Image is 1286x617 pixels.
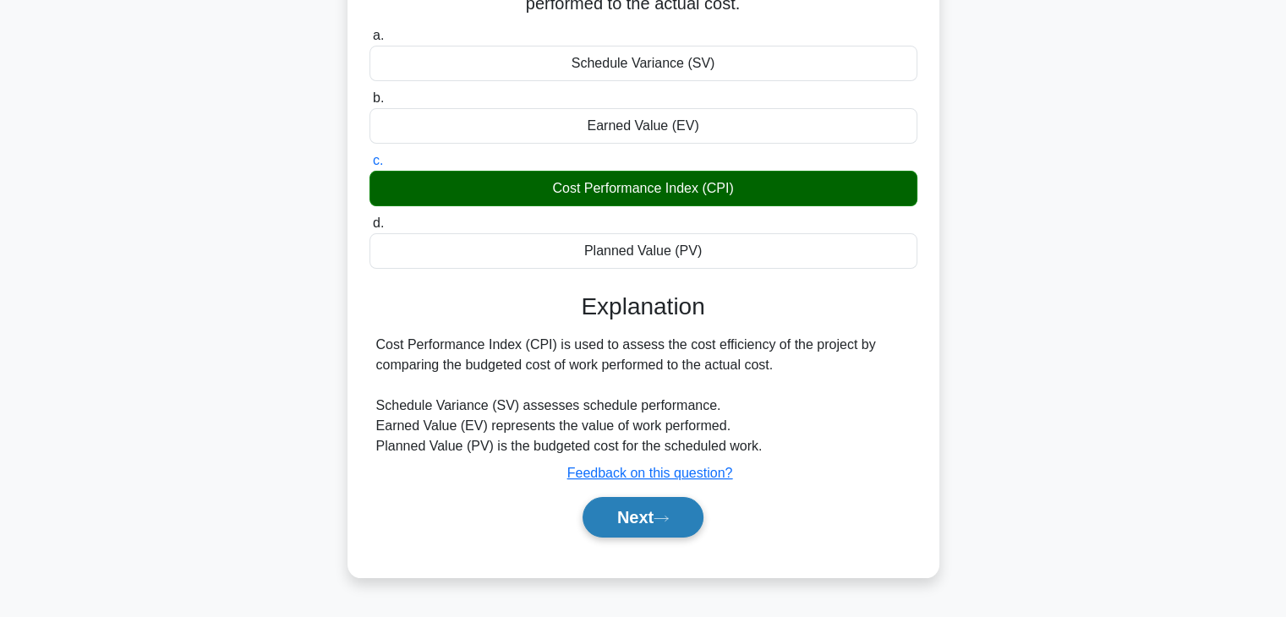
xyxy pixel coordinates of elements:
div: Cost Performance Index (CPI) [369,171,917,206]
button: Next [583,497,703,538]
h3: Explanation [380,292,907,321]
span: a. [373,28,384,42]
a: Feedback on this question? [567,466,733,480]
div: Earned Value (EV) [369,108,917,144]
span: d. [373,216,384,230]
div: Planned Value (PV) [369,233,917,269]
div: Schedule Variance (SV) [369,46,917,81]
span: c. [373,153,383,167]
div: Cost Performance Index (CPI) is used to assess the cost efficiency of the project by comparing th... [376,335,911,456]
span: b. [373,90,384,105]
